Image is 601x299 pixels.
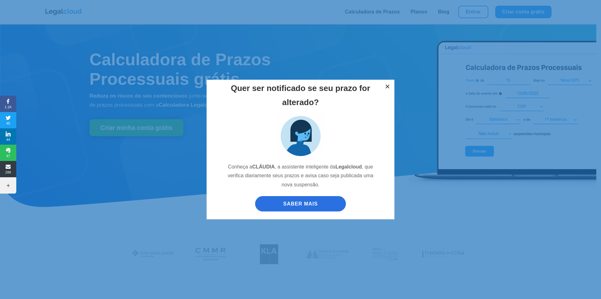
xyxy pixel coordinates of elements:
a: SABER MAIS [255,196,346,211]
strong: CLÁUDIA [252,164,275,169]
button: × [381,80,394,93]
h2: Quer ser notificado se seu prazo for alterado? [224,81,377,112]
strong: Legalcloud [336,164,362,169]
img: claudia_assistente [277,112,324,159]
p: Conheça a , a assistente inteligente da , que verifica diariamente seus prazos e avisa caso seja ... [224,163,377,195]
